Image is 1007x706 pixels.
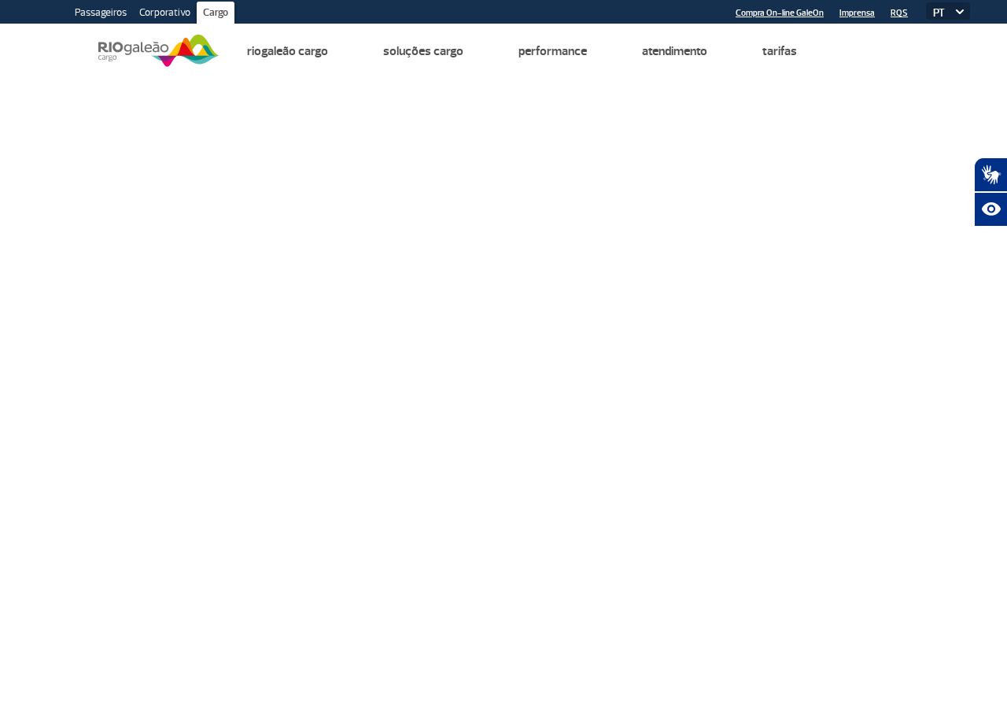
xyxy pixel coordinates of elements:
div: Plugin de acessibilidade da Hand Talk. [974,157,1007,227]
a: Passageiros [68,2,133,27]
button: Abrir recursos assistivos. [974,192,1007,227]
a: Atendimento [642,43,707,59]
button: Abrir tradutor de língua de sinais. [974,157,1007,192]
a: Imprensa [839,8,875,18]
a: Cargo [197,2,234,27]
a: Tarifas [762,43,797,59]
a: RQS [891,8,908,18]
a: Soluções Cargo [383,43,463,59]
a: Compra On-line GaleOn [736,8,824,18]
a: Corporativo [133,2,197,27]
a: Riogaleão Cargo [247,43,328,59]
a: Performance [518,43,587,59]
